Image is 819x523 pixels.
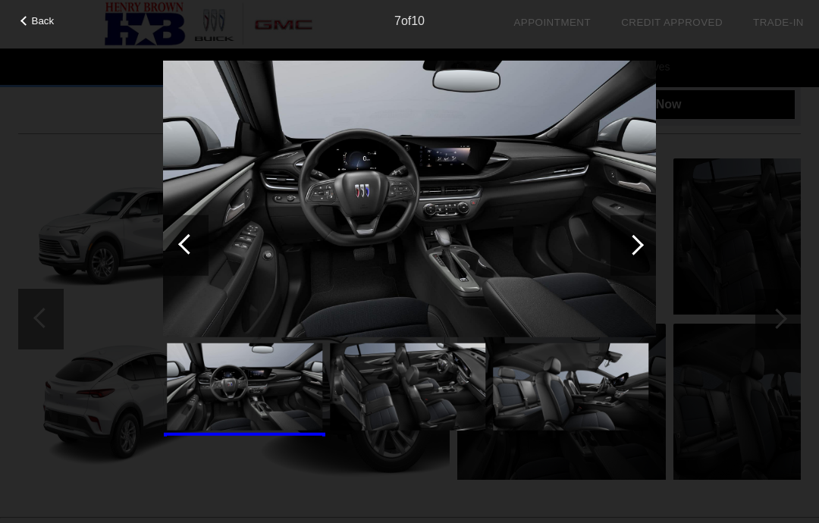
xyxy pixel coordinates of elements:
[411,14,425,27] span: 10
[167,343,322,431] img: 7.jpg
[753,17,804,28] a: Trade-In
[493,343,648,431] img: 9.jpg
[32,15,55,27] span: Back
[394,14,401,27] span: 7
[513,17,591,28] a: Appointment
[330,343,485,431] img: 8.jpg
[163,60,656,337] img: 7.jpg
[621,17,723,28] a: Credit Approved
